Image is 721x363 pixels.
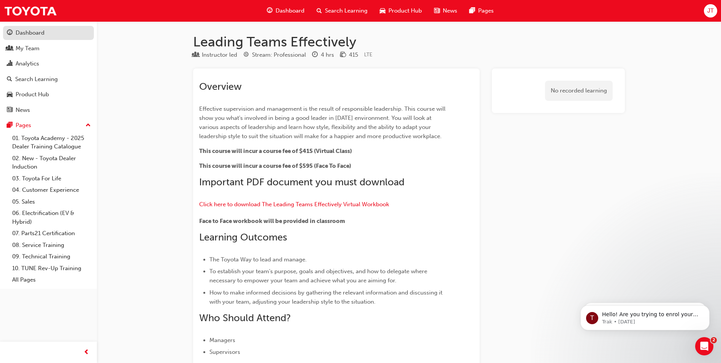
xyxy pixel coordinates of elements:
[16,44,40,53] div: My Team
[193,33,625,50] h1: Leading Teams Effectively
[4,2,57,19] img: Trak
[193,52,199,59] span: learningResourceType_INSTRUCTOR_LED-icon
[443,6,457,15] span: News
[321,51,334,59] div: 4 hrs
[569,289,721,342] iframe: Intercom notifications message
[199,105,447,140] span: Effective supervision and management is the result of responsible leadership. This course will sh...
[3,24,94,118] button: DashboardMy TeamAnalyticsSearch LearningProduct HubNews
[7,45,13,52] span: people-icon
[9,207,94,228] a: 06. Electrification (EV & Hybrid)
[9,228,94,239] a: 07. Parts21 Certification
[9,153,94,173] a: 02. New - Toyota Dealer Induction
[9,263,94,274] a: 10. TUNE Rev-Up Training
[193,50,237,60] div: Type
[199,218,345,224] span: Face to Face workbook will be provided in classroom
[199,201,389,208] a: Click here to download The Leading Teams Effectively Virtual Workbook
[3,118,94,132] button: Pages
[276,6,304,15] span: Dashboard
[243,50,306,60] div: Stream
[3,41,94,56] a: My Team
[86,121,91,131] span: up-icon
[695,337,713,355] iframe: Intercom live chat
[209,289,444,305] span: How to make informed decisions by gathering the relevant information and discussing it with your ...
[199,312,291,324] span: Who Should Attend?
[3,72,94,86] a: Search Learning
[374,3,428,19] a: car-iconProduct Hub
[209,268,429,284] span: To establish your team's purpose, goals and objectives, and how to delegate where necessary to em...
[9,239,94,251] a: 08. Service Training
[364,51,372,58] span: Learning resource code
[16,121,31,130] div: Pages
[15,75,58,84] div: Search Learning
[478,6,494,15] span: Pages
[261,3,311,19] a: guage-iconDashboard
[428,3,463,19] a: news-iconNews
[16,29,44,37] div: Dashboard
[199,148,352,154] span: This course will incur a course fee of $415 (Virtual Class)
[209,349,240,355] span: Supervisors
[707,6,714,15] span: JT
[311,3,374,19] a: search-iconSearch Learning
[317,6,322,16] span: search-icon
[252,51,306,59] div: Stream: Professional
[388,6,422,15] span: Product Hub
[7,30,13,37] span: guage-icon
[199,81,242,92] span: Overview
[711,337,717,343] span: 2
[3,88,94,102] a: Product Hub
[7,122,13,129] span: pages-icon
[267,6,273,16] span: guage-icon
[202,51,237,59] div: Instructor led
[3,103,94,117] a: News
[434,6,440,16] span: news-icon
[16,59,39,68] div: Analytics
[7,91,13,98] span: car-icon
[9,274,94,286] a: All Pages
[16,90,49,99] div: Product Hub
[243,52,249,59] span: target-icon
[545,81,613,101] div: No recorded learning
[199,162,351,169] span: This course will incur a course fee of $595 (Face To Face)
[3,26,94,40] a: Dashboard
[325,6,368,15] span: Search Learning
[463,3,500,19] a: pages-iconPages
[7,61,13,67] span: chart-icon
[199,231,287,243] span: Learning Outcomes
[380,6,385,16] span: car-icon
[704,4,717,18] button: JT
[209,337,235,344] span: Managers
[469,6,475,16] span: pages-icon
[209,256,307,263] span: The Toyota Way to lead and manage.
[7,76,12,83] span: search-icon
[7,107,13,114] span: news-icon
[3,57,94,71] a: Analytics
[349,51,358,59] div: 415
[340,52,346,59] span: money-icon
[199,176,404,188] span: Important PDF document you must download
[340,50,358,60] div: Price
[9,132,94,153] a: 01. Toyota Academy - 2025 Dealer Training Catalogue
[16,106,30,115] div: News
[9,196,94,208] a: 05. Sales
[9,173,94,185] a: 03. Toyota For Life
[9,251,94,263] a: 09. Technical Training
[312,50,334,60] div: Duration
[84,348,89,357] span: prev-icon
[312,52,318,59] span: clock-icon
[9,184,94,196] a: 04. Customer Experience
